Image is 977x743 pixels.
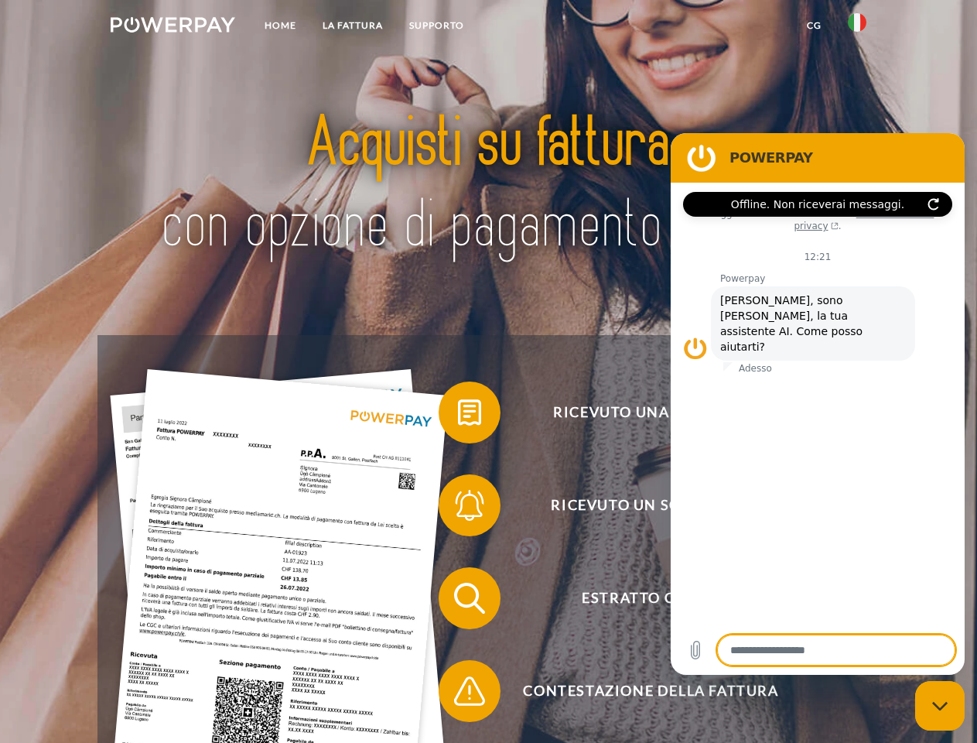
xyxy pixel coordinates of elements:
[461,567,840,629] span: Estratto conto
[450,486,489,525] img: qb_bell.svg
[251,12,309,39] a: Home
[396,12,477,39] a: Supporto
[794,12,835,39] a: CG
[671,133,965,675] iframe: Finestra di messaggistica
[439,660,841,722] button: Contestazione della fattura
[439,382,841,443] button: Ricevuto una fattura?
[461,474,840,536] span: Ricevuto un sollecito?
[461,660,840,722] span: Contestazione della fattura
[450,579,489,618] img: qb_search.svg
[450,393,489,432] img: qb_bill.svg
[148,74,829,296] img: title-powerpay_it.svg
[848,13,866,32] img: it
[915,681,965,731] iframe: Pulsante per aprire la finestra di messaggistica, conversazione in corso
[309,12,396,39] a: LA FATTURA
[111,17,235,33] img: logo-powerpay-white.svg
[461,382,840,443] span: Ricevuto una fattura?
[450,672,489,710] img: qb_warning.svg
[439,567,841,629] button: Estratto conto
[439,474,841,536] button: Ricevuto un sollecito?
